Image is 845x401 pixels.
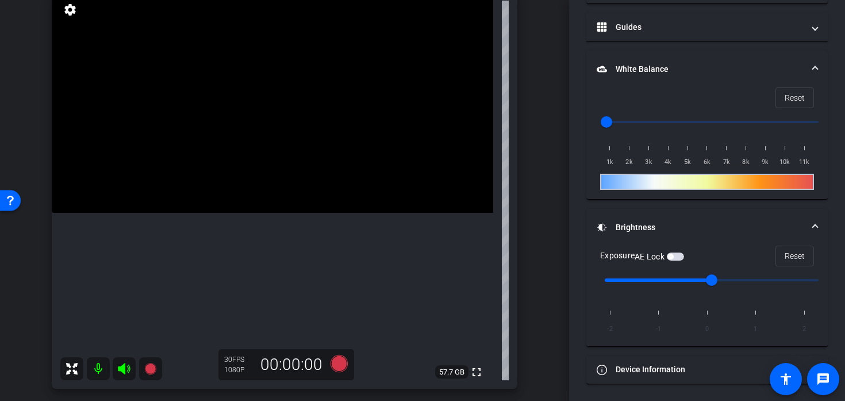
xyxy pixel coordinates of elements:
button: Reset [775,246,814,266]
span: 1k [600,156,620,168]
mat-panel-title: White Balance [597,63,804,75]
div: 00:00:00 [253,355,330,375]
mat-expansion-panel-header: White Balance [586,51,828,87]
span: Reset [785,87,805,109]
span: 57.7 GB [435,365,468,379]
span: 11k [794,156,814,168]
mat-icon: fullscreen [470,365,483,379]
span: 2k [620,156,639,168]
span: Reset [785,245,805,267]
mat-expansion-panel-header: Device Information [586,356,828,384]
span: 6k [697,156,717,168]
mat-panel-title: Brightness [597,221,804,234]
div: 30 [224,355,253,364]
mat-panel-title: Device Information [597,364,804,376]
span: 4k [658,156,678,168]
span: FPS [232,356,244,364]
span: 1 [746,321,766,337]
span: -1 [649,321,669,337]
mat-expansion-panel-header: Guides [586,13,828,41]
span: 5k [678,156,697,168]
span: 10k [775,156,794,168]
div: 1080P [224,365,253,375]
mat-expansion-panel-header: Brightness [586,209,828,246]
span: 7k [717,156,736,168]
label: AE Lock [635,251,667,262]
div: Exposure [600,250,684,262]
span: 0 [697,321,717,337]
mat-icon: settings [62,3,78,17]
div: Brightness [586,246,828,346]
span: 3k [639,156,659,168]
mat-panel-title: Guides [597,21,804,33]
mat-icon: accessibility [779,372,793,386]
button: Reset [775,87,814,108]
mat-icon: message [816,372,830,386]
span: 9k [756,156,775,168]
span: 8k [736,156,756,168]
div: White Balance [586,87,828,199]
span: -2 [600,321,620,337]
span: 2 [794,321,814,337]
